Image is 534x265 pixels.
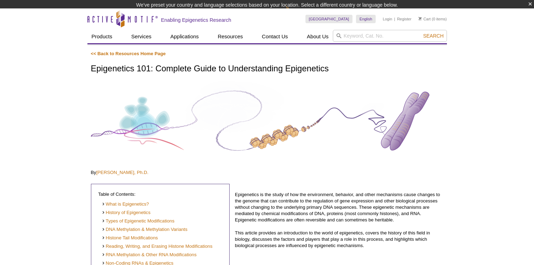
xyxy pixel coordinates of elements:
[305,15,353,23] a: [GEOGRAPHIC_DATA]
[423,33,443,39] span: Search
[303,30,333,43] a: About Us
[235,192,443,223] p: Epigenetics is the study of how the environment, behavior, and other mechanisms cause changes to ...
[91,64,443,74] h1: Epigenetics 101: Complete Guide to Understanding Epigenetics
[394,15,395,23] li: |
[383,17,392,21] a: Login
[258,30,292,43] a: Contact Us
[418,17,431,21] a: Cart
[102,218,174,225] a: Types of Epigenetic Modifications
[213,30,247,43] a: Resources
[98,191,223,198] p: Table of Contents:
[102,201,149,208] a: What is Epigenetics?
[356,15,376,23] a: English
[397,17,411,21] a: Register
[91,169,443,176] p: By
[418,15,447,23] li: (0 items)
[421,33,446,39] button: Search
[166,30,203,43] a: Applications
[127,30,156,43] a: Services
[286,5,304,22] img: Change Here
[102,252,197,258] a: RNA Methylation & Other RNA Modifications
[91,51,166,56] a: << Back to Resources Home Page
[102,209,151,216] a: History of Epigenetics
[102,226,187,233] a: DNA Methylation & Methylation Variants
[418,17,422,20] img: Your Cart
[161,17,231,23] h2: Enabling Epigenetics Research
[102,235,158,241] a: Histone Tail Modifications
[333,30,447,42] input: Keyword, Cat. No.
[235,230,443,249] p: This article provides an introduction to the world of epigenetics, covers the history of this fie...
[91,81,443,161] img: Complete Guide to Understanding Epigenetics
[87,30,117,43] a: Products
[102,243,212,250] a: Reading, Writing, and Erasing Histone Modifications
[96,170,149,175] a: [PERSON_NAME], Ph.D.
